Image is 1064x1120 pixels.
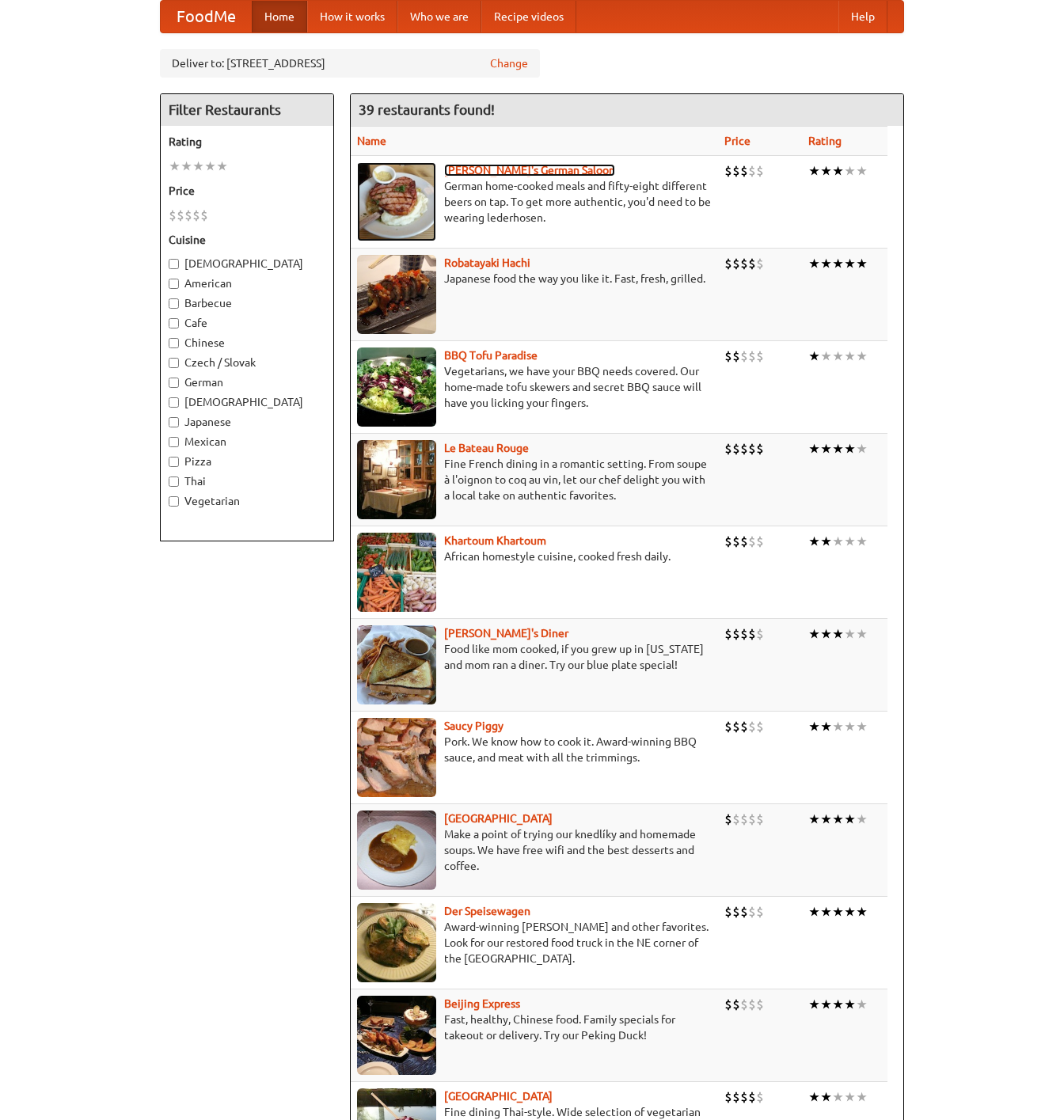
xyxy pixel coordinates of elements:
li: $ [748,718,756,735]
b: Beijing Express [444,997,520,1010]
li: $ [756,162,764,180]
li: $ [756,255,764,272]
li: ★ [169,158,180,175]
li: ★ [808,255,820,272]
li: ★ [820,625,832,643]
img: robatayaki.jpg [357,255,436,334]
a: Change [490,55,528,71]
li: $ [740,996,748,1013]
li: ★ [820,811,832,828]
a: [PERSON_NAME]'s Diner [444,627,568,640]
label: Pizza [169,454,325,469]
li: $ [740,162,748,180]
input: Barbecue [169,298,179,309]
li: ★ [844,162,856,180]
label: Vegetarian [169,493,325,509]
li: ★ [844,718,856,735]
li: ★ [180,158,192,175]
li: ★ [844,625,856,643]
div: Deliver to: [STREET_ADDRESS] [160,49,540,78]
li: $ [756,625,764,643]
li: $ [740,718,748,735]
li: ★ [832,440,844,457]
li: $ [740,811,748,828]
a: Home [252,1,307,32]
li: $ [756,903,764,921]
li: ★ [808,347,820,365]
li: $ [748,996,756,1013]
a: [GEOGRAPHIC_DATA] [444,812,553,825]
li: ★ [832,625,844,643]
li: ★ [820,255,832,272]
label: American [169,275,325,291]
li: ★ [844,811,856,828]
li: ★ [856,255,868,272]
input: Japanese [169,417,179,427]
li: $ [732,1088,740,1106]
li: ★ [856,347,868,365]
a: Who we are [397,1,481,32]
li: $ [169,207,177,224]
li: ★ [808,718,820,735]
li: ★ [856,162,868,180]
li: $ [724,903,732,921]
li: $ [200,207,208,224]
li: $ [740,625,748,643]
label: Chinese [169,335,325,351]
h4: Filter Restaurants [161,94,333,126]
label: Czech / Slovak [169,355,325,370]
li: $ [748,625,756,643]
li: $ [724,440,732,457]
li: ★ [856,718,868,735]
label: Mexican [169,434,325,450]
p: Vegetarians, we have your BBQ needs covered. Our home-made tofu skewers and secret BBQ sauce will... [357,363,712,411]
input: Chinese [169,338,179,348]
a: [GEOGRAPHIC_DATA] [444,1090,553,1103]
li: ★ [820,347,832,365]
a: Help [838,1,887,32]
li: $ [756,996,764,1013]
a: Robatayaki Hachi [444,256,530,269]
li: ★ [844,1088,856,1106]
li: ★ [808,440,820,457]
li: $ [748,903,756,921]
li: $ [756,347,764,365]
a: Recipe videos [481,1,576,32]
a: Price [724,135,750,147]
li: $ [732,811,740,828]
li: ★ [204,158,216,175]
li: $ [724,811,732,828]
input: Cafe [169,318,179,328]
label: Thai [169,473,325,489]
img: czechpoint.jpg [357,811,436,890]
li: ★ [820,718,832,735]
li: $ [740,347,748,365]
a: Rating [808,135,842,147]
a: [PERSON_NAME]'s German Saloon [444,164,615,177]
li: $ [748,347,756,365]
li: $ [756,811,764,828]
a: Der Speisewagen [444,905,530,917]
li: $ [748,1088,756,1106]
li: $ [748,533,756,550]
li: ★ [832,996,844,1013]
li: ★ [192,158,204,175]
li: $ [732,625,740,643]
li: ★ [844,347,856,365]
p: Pork. We know how to cook it. Award-winning BBQ sauce, and meat with all the trimmings. [357,734,712,765]
li: ★ [832,347,844,365]
input: Mexican [169,437,179,447]
label: Japanese [169,414,325,430]
li: $ [724,1088,732,1106]
a: Name [357,135,386,147]
li: ★ [856,440,868,457]
a: BBQ Tofu Paradise [444,349,538,362]
li: $ [724,718,732,735]
b: Khartoum Khartoum [444,534,546,547]
li: $ [748,255,756,272]
ng-pluralize: 39 restaurants found! [359,102,495,117]
li: ★ [808,811,820,828]
li: ★ [808,533,820,550]
p: Make a point of trying our knedlíky and homemade soups. We have free wifi and the best desserts a... [357,826,712,874]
